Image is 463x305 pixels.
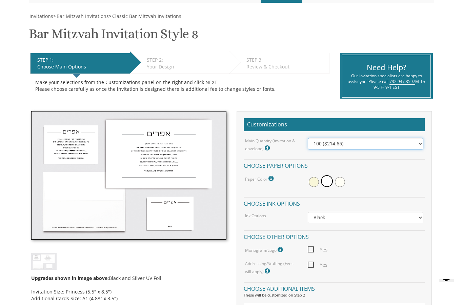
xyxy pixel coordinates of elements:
div: STEP 1: [37,57,126,63]
div: Make your selections from the Customizations panel on the right and click NEXT Please choose care... [35,79,324,93]
span: Upgrades shown in image above: [31,275,109,281]
span: > [53,13,109,19]
div: Our invitation specialists are happy to assist you! Please call M-Th 9-5 Fr 9-1 EST [347,73,426,90]
a: Invitations [29,13,53,19]
label: Addressing/Stuffing (Fees will apply) [245,261,298,275]
span: Yes [308,245,327,254]
label: Paper Color [245,174,275,183]
div: STEP 3: [246,57,325,63]
div: Your Design [147,63,226,70]
h1: Bar Mitzvah Invitation Style 8 [29,26,198,46]
div: Review & Checkout [246,63,325,70]
span: Bar Mitzvah Invitations [57,13,109,19]
img: bminv-thumb-8.jpg [31,253,57,270]
div: These will be customized on Step 2 [244,292,425,298]
span: Invitations [29,13,53,19]
span: > [109,13,181,19]
label: Ink Options [245,213,266,219]
span: Yes [308,261,327,269]
h4: Choose other options [244,230,425,242]
h4: Choose paper options [244,159,425,171]
h2: Customizations [244,118,425,131]
div: Need Help? [347,62,426,73]
label: Monogram/Logo [245,245,284,254]
label: Main Quantity (invitation & envelope) [245,138,298,152]
h4: Choose ink options [244,197,425,209]
div: Choose Main Options [37,63,126,70]
a: Bar Mitzvah Invitations [56,13,109,19]
div: STEP 2: [147,57,226,63]
h4: Choose additional items [244,282,425,294]
a: Classic Bar Mitzvah Invitations [112,13,181,19]
img: bminv-thumb-8.jpg [31,111,226,240]
iframe: chat widget [436,279,459,301]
